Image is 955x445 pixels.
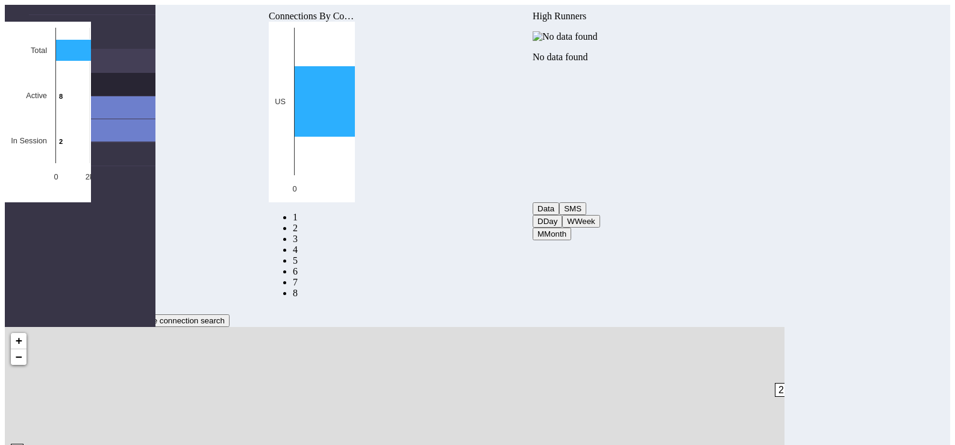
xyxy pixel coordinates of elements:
text: Total [31,46,47,55]
button: Use connection search [138,314,230,327]
span: D [537,217,543,226]
a: eUICCs [29,143,155,166]
a: Carrier [293,223,298,233]
a: Not Connected for 30 days [293,288,298,298]
button: SMS [559,202,586,215]
a: Zoom in [11,333,27,349]
a: Connections [29,73,155,96]
button: DDay [533,215,562,228]
div: Connections By Country [269,11,355,22]
a: 14 Days Trend [293,266,298,276]
a: Connectivity Management [29,15,155,49]
div: High Runners [533,11,616,22]
a: Map [53,119,155,142]
a: Connections By Country [293,212,298,222]
a: Usage per Country [293,234,298,244]
span: Day [543,217,558,226]
a: Connections By Carrier [293,244,298,255]
span: M [537,229,544,238]
text: 2k [86,172,94,181]
button: Data [533,202,559,215]
text: In Session [11,136,47,145]
a: List [53,96,155,119]
div: LOCATION OF CONNECTIONS [5,314,784,327]
text: US [275,97,286,106]
a: Home [29,49,155,72]
text: 2 [59,138,63,145]
p: No data found [533,52,616,63]
button: WWeek [562,215,600,228]
nav: Summary paging [269,212,355,299]
a: Zero Session [293,277,298,287]
span: Week [575,217,595,226]
text: 8 [59,93,63,100]
button: MMonth [533,228,571,240]
span: Month [544,229,566,238]
span: 2 [775,383,787,397]
a: Usage by Carrier [293,255,298,266]
text: 0 [292,184,296,193]
text: 0 [54,172,58,181]
a: Zoom out [11,349,27,365]
div: 2 [775,383,787,419]
img: No data found [533,31,598,42]
span: W [567,217,575,226]
text: Active [26,91,47,100]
